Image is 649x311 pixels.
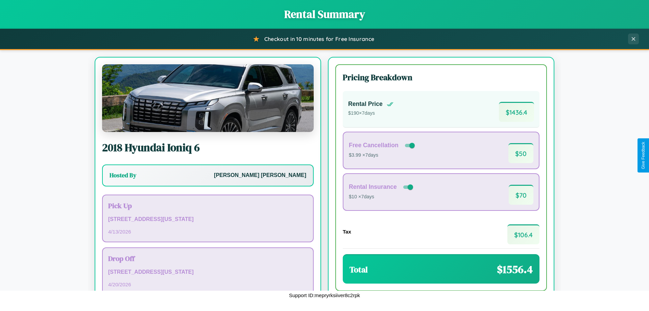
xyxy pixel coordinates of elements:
[108,253,308,263] h3: Drop Off
[507,224,539,244] span: $ 106.4
[108,215,308,224] p: [STREET_ADDRESS][US_STATE]
[348,109,393,118] p: $ 190 × 7 days
[108,280,308,289] p: 4 / 20 / 2026
[102,64,314,132] img: Hyundai Ioniq 6
[264,36,374,42] span: Checkout in 10 minutes for Free Insurance
[102,140,314,155] h2: 2018 Hyundai Ioniq 6
[348,101,383,108] h4: Rental Price
[108,267,308,277] p: [STREET_ADDRESS][US_STATE]
[350,264,368,275] h3: Total
[641,142,646,169] div: Give Feedback
[108,227,308,236] p: 4 / 13 / 2026
[214,171,306,180] p: [PERSON_NAME] [PERSON_NAME]
[349,151,416,160] p: $3.99 × 7 days
[7,7,642,22] h1: Rental Summary
[343,229,351,235] h4: Tax
[509,185,533,205] span: $ 70
[343,72,539,83] h3: Pricing Breakdown
[499,102,534,122] span: $ 1436.4
[508,143,533,163] span: $ 50
[108,201,308,210] h3: Pick Up
[349,142,399,149] h4: Free Cancellation
[289,291,360,300] p: Support ID: mepryrksiiver8c2rpk
[349,193,414,201] p: $10 × 7 days
[497,262,533,277] span: $ 1556.4
[349,183,397,191] h4: Rental Insurance
[110,171,136,179] h3: Hosted By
